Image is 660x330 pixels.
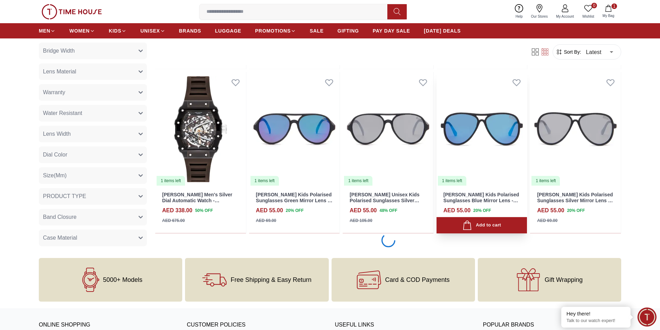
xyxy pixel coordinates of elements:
[310,25,324,37] a: SALE
[42,4,102,19] img: ...
[155,72,246,186] a: Lee Cooper Men's Silver Dial Automatic Watch - LC07980.3331 items left
[39,25,55,37] a: MEN
[567,207,585,214] span: 20 % OFF
[463,221,501,230] div: Add to cart
[43,68,76,76] span: Lens Material
[43,193,86,201] span: PRODUCT TYPE
[39,209,147,226] button: Band Closure
[162,192,232,209] a: [PERSON_NAME] Men's Silver Dial Automatic Watch - LC07980.333
[109,27,121,34] span: KIDS
[511,3,527,20] a: Help
[39,27,50,34] span: MEN
[39,168,147,184] button: Size(Mm)
[424,25,461,37] a: [DATE] DEALS
[437,72,527,186] img: Lee Cooper Kids Polarised Sunglasses Blue Mirror Lens - LCK104C01
[69,25,95,37] a: WOMEN
[600,13,617,18] span: My Bag
[255,27,291,34] span: PROMOTIONS
[473,207,491,214] span: 20 % OFF
[350,206,377,215] h4: AED 55.00
[39,84,147,101] button: Warranty
[140,25,165,37] a: UNISEX
[43,130,71,139] span: Lens Width
[537,217,557,224] div: AED 69.00
[249,72,340,186] a: Lee Cooper Kids Polarised Sunglasses Green Mirror Lens - LCK103C011 items left
[39,43,147,60] button: Bridge Width
[443,206,470,215] h4: AED 55.00
[530,72,621,186] a: Lee Cooper Kids Polarised Sunglasses Silver Mirror Lens - LCK104C031 items left
[69,27,90,34] span: WOMEN
[43,172,67,180] span: Size(Mm)
[43,151,67,159] span: Dial Color
[531,176,560,186] div: 1 items left
[39,105,147,122] button: Water Resistant
[581,42,618,62] div: Latest
[563,48,581,55] span: Sort By:
[611,3,617,9] span: 1
[598,3,618,20] button: 1My Bag
[162,217,185,224] div: AED 675.00
[553,14,577,19] span: My Account
[103,276,142,283] span: 5000+ Models
[343,72,433,186] img: Lee Cooper Unisex Kids Polarised Sunglasses Silver Mirror Lens - LCK103C03
[256,206,283,215] h4: AED 55.00
[373,25,410,37] a: PAY DAY SALE
[195,207,213,214] span: 50 % OFF
[379,207,397,214] span: 48 % OFF
[256,217,276,224] div: AED 69.00
[337,25,359,37] a: GIFTING
[343,72,433,186] a: Lee Cooper Unisex Kids Polarised Sunglasses Silver Mirror Lens - LCK103C031 items left
[162,206,192,215] h4: AED 338.00
[39,126,147,143] button: Lens Width
[566,310,625,317] div: Hey there!
[231,276,311,283] span: Free Shipping & Easy Return
[39,230,147,247] button: Case Material
[513,14,526,19] span: Help
[556,48,581,55] button: Sort By:
[566,318,625,324] p: Talk to our watch expert!
[43,234,77,242] span: Case Material
[637,307,657,327] div: Chat Widget
[530,72,621,186] img: Lee Cooper Kids Polarised Sunglasses Silver Mirror Lens - LCK104C03
[39,64,147,80] button: Lens Material
[39,188,147,205] button: PRODUCT TYPE
[424,27,461,34] span: [DATE] DEALS
[179,27,201,34] span: BRANDS
[155,72,246,186] img: Lee Cooper Men's Silver Dial Automatic Watch - LC07980.333
[43,213,77,222] span: Band Closure
[537,192,613,209] a: [PERSON_NAME] Kids Polarised Sunglasses Silver Mirror Lens - LCK104C03
[580,14,597,19] span: Wishlist
[215,25,241,37] a: LUGGAGE
[337,27,359,34] span: GIFTING
[109,25,126,37] a: KIDS
[140,27,160,34] span: UNISEX
[385,276,450,283] span: Card & COD Payments
[286,207,303,214] span: 20 % OFF
[43,109,82,118] span: Water Resistant
[344,176,372,186] div: 1 items left
[310,27,324,34] span: SALE
[373,27,410,34] span: PAY DAY SALE
[350,192,419,209] a: [PERSON_NAME] Unisex Kids Polarised Sunglasses Silver Mirror Lens - LCK103C03
[443,192,519,209] a: [PERSON_NAME] Kids Polarised Sunglasses Blue Mirror Lens - LCK104C01
[437,217,527,233] button: Add to cart
[438,176,466,186] div: 1 items left
[591,3,597,8] span: 0
[249,72,340,186] img: Lee Cooper Kids Polarised Sunglasses Green Mirror Lens - LCK103C01
[437,72,527,186] a: Lee Cooper Kids Polarised Sunglasses Blue Mirror Lens - LCK104C011 items left
[545,276,583,283] span: Gift Wrapping
[43,89,65,97] span: Warranty
[157,176,185,186] div: 1 items left
[39,147,147,163] button: Dial Color
[528,14,551,19] span: Our Stores
[43,47,75,55] span: Bridge Width
[527,3,552,20] a: Our Stores
[578,3,598,20] a: 0Wishlist
[179,25,201,37] a: BRANDS
[256,192,333,209] a: [PERSON_NAME] Kids Polarised Sunglasses Green Mirror Lens - LCK103C01
[537,206,564,215] h4: AED 55.00
[215,27,241,34] span: LUGGAGE
[250,176,279,186] div: 1 items left
[255,25,296,37] a: PROMOTIONS
[350,217,372,224] div: AED 105.00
